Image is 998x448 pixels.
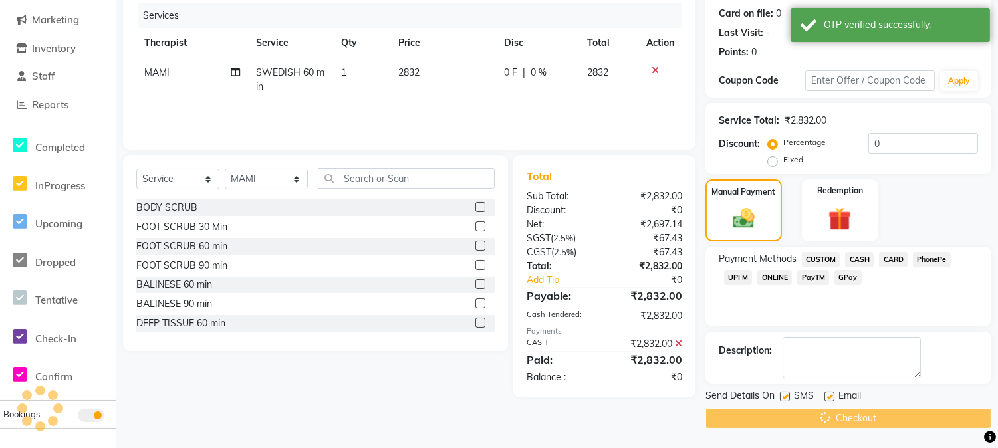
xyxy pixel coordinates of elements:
span: PayTM [797,270,829,285]
span: MAMI [144,66,170,78]
span: Marketing [32,13,79,26]
a: Add Tip [517,273,619,287]
span: 0 % [531,66,547,80]
div: ₹2,832.00 [604,309,692,323]
div: - [766,26,770,40]
div: ₹2,832.00 [604,189,692,203]
div: ₹2,832.00 [604,259,692,273]
div: Card on file: [719,7,773,21]
button: Apply [940,71,978,91]
span: Bookings [3,409,40,419]
th: Action [638,28,682,58]
span: Send Details On [705,389,775,405]
th: Disc [496,28,580,58]
div: Cash Tendered: [517,309,604,323]
div: Service Total: [719,114,779,128]
span: InProgress [35,179,85,192]
span: Dropped [35,256,76,269]
div: ( ) [517,245,604,259]
span: 2.5% [553,233,573,243]
label: Manual Payment [711,186,775,198]
div: ₹0 [619,273,692,287]
div: Points: [719,45,749,59]
span: PhonePe [913,252,951,267]
div: ₹67.43 [604,231,692,245]
th: Qty [333,28,390,58]
a: Staff [3,69,113,84]
div: FOOT SCRUB 60 min [136,239,227,253]
div: FOOT SCRUB 30 Min [136,220,227,234]
div: Discount: [719,137,760,151]
div: BALINESE 60 min [136,278,212,292]
span: SMS [794,389,814,405]
span: Staff [32,70,55,82]
span: Email [838,389,861,405]
div: Paid: [517,352,604,368]
div: ₹0 [604,370,692,384]
div: ₹2,697.14 [604,217,692,231]
span: 0 F [504,66,517,80]
div: FOOT SCRUB 90 min [136,259,227,273]
span: Reports [32,98,68,111]
span: 1 [341,66,346,78]
div: CASH [517,337,604,351]
div: ( ) [517,231,604,245]
span: CARD [879,252,908,267]
div: Net: [517,217,604,231]
div: BALINESE 90 min [136,297,212,311]
span: 2832 [588,66,609,78]
label: Redemption [817,185,863,197]
div: ₹67.43 [604,245,692,259]
div: ₹2,832.00 [604,288,692,304]
div: ₹2,832.00 [604,337,692,351]
a: Reports [3,98,113,113]
span: Tentative [35,294,78,306]
th: Service [248,28,333,58]
div: 0 [776,7,781,21]
div: Description: [719,344,772,358]
span: Completed [35,141,85,154]
th: Price [390,28,496,58]
span: UPI M [724,270,753,285]
div: ₹0 [604,203,692,217]
div: Services [138,3,692,28]
div: ₹2,832.00 [604,352,692,368]
div: Balance : [517,370,604,384]
th: Total [580,28,638,58]
label: Percentage [783,136,826,148]
div: Payable: [517,288,604,304]
img: _gift.svg [821,205,858,233]
div: ₹2,832.00 [785,114,826,128]
span: Payment Methods [719,252,797,266]
div: Coupon Code [719,74,805,88]
div: Sub Total: [517,189,604,203]
th: Therapist [136,28,248,58]
span: SGST [527,232,551,244]
span: Inventory [32,42,76,55]
span: GPay [834,270,862,285]
span: 2832 [398,66,420,78]
span: Upcoming [35,217,82,230]
div: BODY SCRUB [136,201,197,215]
span: SWEDISH 60 min [256,66,324,92]
span: 2.5% [554,247,574,257]
div: Discount: [517,203,604,217]
span: CUSTOM [802,252,840,267]
div: OTP verified successfully. [824,18,980,32]
a: Inventory [3,41,113,56]
span: Check-In [35,332,76,345]
div: Payments [527,326,682,337]
span: Total [527,169,557,183]
div: Last Visit: [719,26,763,40]
span: | [523,66,525,80]
span: ONLINE [757,270,792,285]
span: CASH [845,252,874,267]
img: _cash.svg [726,206,761,231]
input: Search or Scan [318,168,495,189]
div: 0 [751,45,757,59]
input: Enter Offer / Coupon Code [805,70,935,91]
label: Fixed [783,154,803,166]
span: CGST [527,246,551,258]
span: Confirm [35,370,72,383]
a: Marketing [3,13,113,28]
